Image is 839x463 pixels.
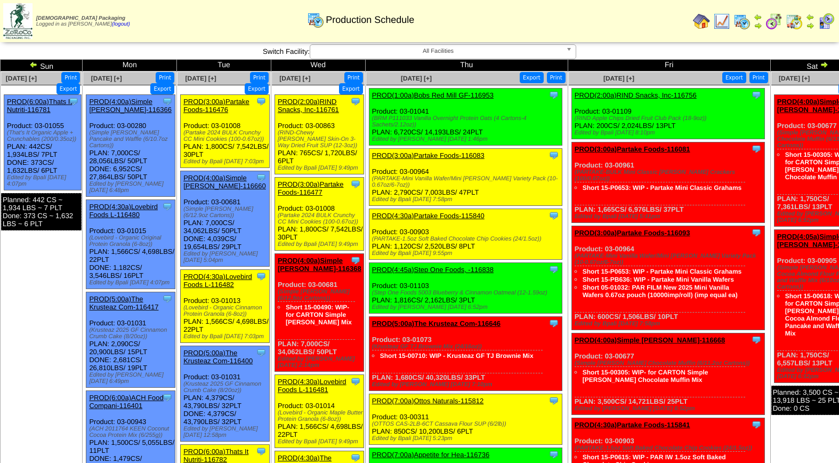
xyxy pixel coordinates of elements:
[89,372,175,385] div: Edited by [PERSON_NAME] [DATE] 6:49pm
[350,179,361,189] img: Tooltip
[344,72,363,83] button: Print
[575,130,764,136] div: Edited by Bpali [DATE] 8:10pm
[112,21,130,27] a: (logout)
[380,352,534,360] a: Short 15-00710: WIP - Krusteaz GF TJ Brownie Mix
[86,95,175,197] div: Product: 03-00280 PLAN: 7,000CS / 28,056LBS / 50PLT DONE: 6,952CS / 27,864LBS / 50PLT
[818,13,835,30] img: calendarcustomer.gif
[372,421,562,427] div: (OTTOS CAS-2LB-6CT Cassava Flour SUP (6/2lb))
[779,75,810,82] a: [DATE] [+]
[177,60,271,71] td: Tue
[350,255,361,266] img: Tooltip
[575,253,764,266] div: (PARTAKE-Mini Vanilla Wafer/Mini [PERSON_NAME] Variety Pack (10-0.67oz/6-7oz))
[183,251,269,264] div: Edited by [PERSON_NAME] [DATE] 5:04pm
[185,75,216,82] span: [DATE] [+]
[162,392,173,403] img: Tooltip
[156,72,174,83] button: Print
[4,95,82,190] div: Product: 03-01055 PLAN: 442CS / 1,934LBS / 7PLT DONE: 373CS / 1,632LBS / 6PLT
[372,136,562,142] div: Edited by [PERSON_NAME] [DATE] 1:46pm
[89,327,175,340] div: (Krusteaz 2025 GF Cinnamon Crumb Cake (8/20oz))
[575,213,764,220] div: Edited by Bpali [DATE] 5:41pm
[89,280,175,286] div: Edited by Bpali [DATE] 4:07pm
[693,13,710,30] img: home.gif
[183,349,253,365] a: PROD(5:00a)The Krusteaz Com-116400
[401,75,432,82] a: [DATE] [+]
[339,83,363,94] button: Export
[278,378,346,394] a: PROD(4:30a)Lovebird Foods L-116481
[749,72,768,83] button: Print
[751,334,762,345] img: Tooltip
[820,60,828,69] img: arrowright.gif
[162,201,173,212] img: Tooltip
[89,130,175,149] div: (Simple [PERSON_NAME] Pancake and Waffle (6/10.7oz Cartons))
[754,13,762,21] img: arrowleft.gif
[548,318,559,329] img: Tooltip
[372,266,494,274] a: PROD(4:45a)Step One Foods, -116838
[183,426,269,438] div: Edited by [PERSON_NAME] [DATE] 12:58pm
[369,263,562,314] div: Product: 03-01103 PLAN: 1,816CS / 2,162LBS / 3PLT
[548,150,559,161] img: Tooltip
[36,15,130,27] span: Logged in as [PERSON_NAME]
[314,45,562,58] span: All Facilities
[575,115,764,122] div: (RIND Apple Chips Dried Fruit Club Pack (18-9oz))
[275,375,364,448] div: Product: 03-01014 PLAN: 1,566CS / 4,698LBS / 22PLT
[86,200,175,289] div: Product: 03-01015 PLAN: 1,566CS / 4,698LBS / 22PLT DONE: 1,182CS / 3,546LBS / 16PLT
[369,209,562,260] div: Product: 03-00903 PLAN: 1,120CS / 2,520LBS / 8PLT
[181,270,270,343] div: Product: 03-01013 PLAN: 1,566CS / 4,698LBS / 22PLT
[286,304,352,326] a: Short 15-00490: WIP- for CARTON Simple [PERSON_NAME] Mix
[575,421,690,429] a: PROD(4:30a)Partake Foods-115841
[603,75,634,82] span: [DATE] [+]
[89,426,175,438] div: (ACH 2011764 KEEN Coconut Cocoa Protein Mix (6/255g))
[806,21,814,30] img: arrowright.gif
[372,290,562,296] div: (Step One Foods 5003 Blueberry & Cinnamon Oatmeal (12-1.59oz)
[181,95,270,168] div: Product: 03-01008 PLAN: 1,800CS / 7,542LBS / 30PLT
[3,3,33,39] img: zoroco-logo-small.webp
[1,193,82,230] div: Planned: 442 CS ~ 1,934 LBS ~ 7 PLT Done: 373 CS ~ 1,632 LBS ~ 6 PLT
[89,235,175,248] div: (Lovebird - Organic Original Protein Granola (6-8oz))
[571,142,764,223] div: Product: 03-00961 PLAN: 1,665CS / 6,976LBS / 37PLT
[7,98,72,114] a: PROD(6:00a)Thats It Nutriti-116781
[57,83,80,94] button: Export
[583,184,742,191] a: Short 15-P0653: WIP - Partake Mini Classic Grahams
[765,13,782,30] img: calendarblend.gif
[36,15,125,21] span: [DEMOGRAPHIC_DATA] Packaging
[7,130,81,142] div: (That's It Organic Apple + Crunchables (200/0.35oz))
[583,268,742,275] a: Short 15-P0653: WIP - Partake Mini Classic Grahams
[754,21,762,30] img: arrowright.gif
[548,210,559,221] img: Tooltip
[575,445,764,451] div: (PARTAKE-1.5oz Soft Baked Chocolate Chip Cookies (24/1.5oz))
[369,394,562,445] div: Product: 03-00311 PLAN: 850CS / 10,200LBS / 6PLT
[250,72,269,83] button: Print
[548,395,559,406] img: Tooltip
[162,96,173,107] img: Tooltip
[271,60,365,71] td: Wed
[91,75,122,82] span: [DATE] [+]
[575,169,764,182] div: (PARTAKE-BULK Mini Classic [PERSON_NAME] Crackers (100/0.67oz))
[372,435,562,442] div: Edited by Bpali [DATE] 5:23pm
[279,75,310,82] a: [DATE] [+]
[575,360,764,366] div: (Simple [PERSON_NAME] Chocolate Muffin (6/11.2oz Cartons))
[89,203,158,219] a: PROD(4:30a)Lovebird Foods L-116480
[372,91,494,99] a: PROD(1:00a)Bobs Red Mill GF-116953
[548,90,559,100] img: Tooltip
[369,149,562,206] div: Product: 03-00964 PLAN: 2,790CS / 7,003LBS / 47PLT
[6,75,37,82] span: [DATE] [+]
[372,344,562,350] div: (Krusteaz GF TJ Brownie Mix (24/16oz))
[275,178,364,251] div: Product: 03-01008 PLAN: 1,800CS / 7,542LBS / 30PLT
[372,196,562,203] div: Edited by Bpali [DATE] 7:58pm
[575,229,690,237] a: PROD(3:00a)Partake Foods-116093
[583,284,738,299] a: Short 05-01032: PAR FILM New 2025 Mini Vanilla Wafers 0.67oz pouch (10000imp/roll) (imp equal ea)
[326,14,414,26] span: Production Schedule
[751,90,762,100] img: Tooltip
[61,72,80,83] button: Print
[183,305,269,317] div: (Lovebird - Organic Cinnamon Protein Granola (6-8oz))
[806,13,814,21] img: arrowleft.gif
[278,180,344,196] a: PROD(3:00a)Partake Foods-116477
[1,60,83,71] td: Sun
[256,96,267,107] img: Tooltip
[183,158,269,165] div: Edited by Bpali [DATE] 7:03pm
[713,13,730,30] img: line_graph.gif
[278,438,364,445] div: Edited by Bpali [DATE] 9:49pm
